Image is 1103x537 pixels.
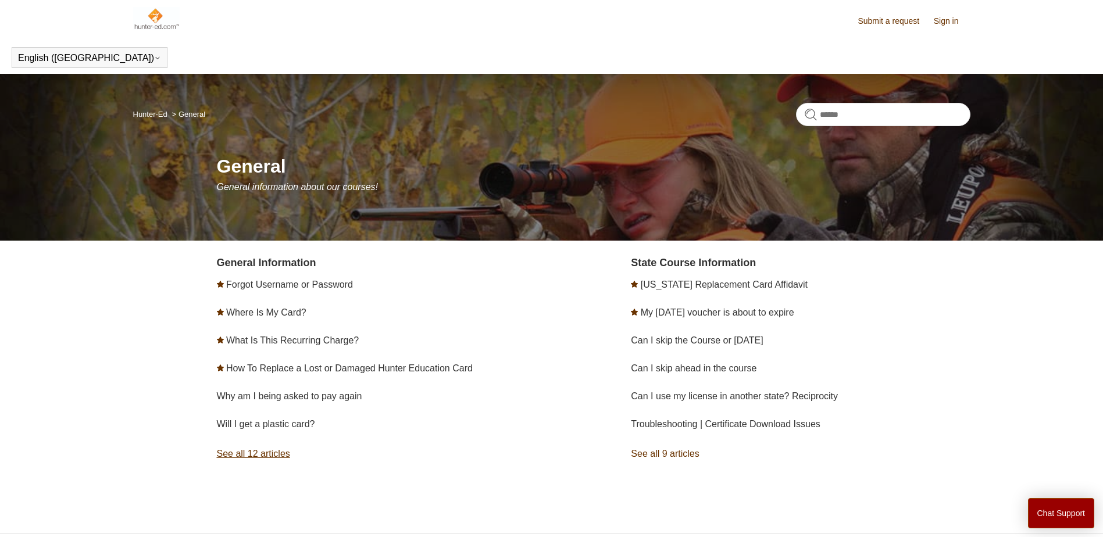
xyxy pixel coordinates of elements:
[934,15,970,27] a: Sign in
[217,180,970,194] p: General information about our courses!
[858,15,931,27] a: Submit a request
[169,110,205,119] li: General
[226,307,306,317] a: Where Is My Card?
[217,438,556,470] a: See all 12 articles
[133,7,180,30] img: Hunter-Ed Help Center home page
[18,53,161,63] button: English ([GEOGRAPHIC_DATA])
[217,364,224,371] svg: Promoted article
[217,419,315,429] a: Will I get a plastic card?
[226,363,473,373] a: How To Replace a Lost or Damaged Hunter Education Card
[631,419,820,429] a: Troubleshooting | Certificate Download Issues
[226,280,353,289] a: Forgot Username or Password
[133,110,167,119] a: Hunter-Ed
[631,335,763,345] a: Can I skip the Course or [DATE]
[217,281,224,288] svg: Promoted article
[631,363,756,373] a: Can I skip ahead in the course
[226,335,359,345] a: What Is This Recurring Charge?
[1028,498,1095,528] button: Chat Support
[217,391,362,401] a: Why am I being asked to pay again
[217,152,970,180] h1: General
[631,438,970,470] a: See all 9 articles
[631,309,638,316] svg: Promoted article
[217,257,316,268] a: General Information
[631,257,756,268] a: State Course Information
[217,336,224,343] svg: Promoted article
[631,391,838,401] a: Can I use my license in another state? Reciprocity
[631,281,638,288] svg: Promoted article
[641,307,794,317] a: My [DATE] voucher is about to expire
[133,110,170,119] li: Hunter-Ed
[641,280,808,289] a: [US_STATE] Replacement Card Affidavit
[217,309,224,316] svg: Promoted article
[796,103,970,126] input: Search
